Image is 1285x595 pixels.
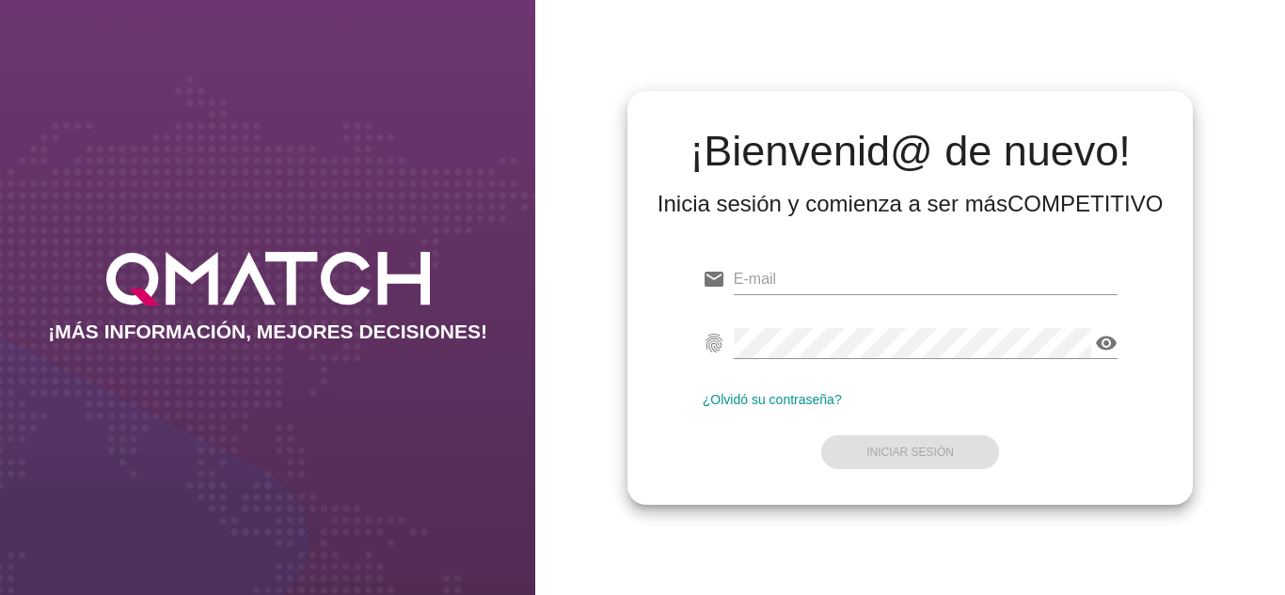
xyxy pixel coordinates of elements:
strong: COMPETITIVO [1007,191,1163,216]
h2: ¡Bienvenid@ de nuevo! [658,129,1164,174]
h2: ¡MÁS INFORMACIÓN, MEJORES DECISIONES! [48,321,487,343]
i: visibility [1095,332,1118,354]
i: fingerprint [703,332,725,354]
i: email [703,268,725,290]
a: ¿Olvidó su contraseña? [703,392,842,407]
div: Inicia sesión y comienza a ser más [658,189,1164,219]
input: E-mail [734,264,1118,294]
